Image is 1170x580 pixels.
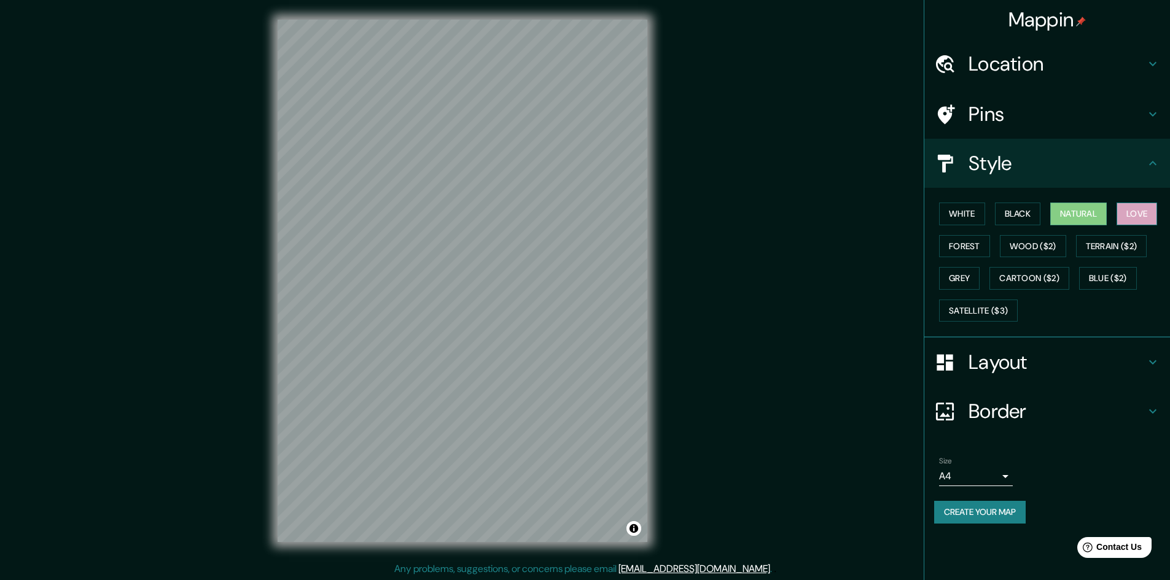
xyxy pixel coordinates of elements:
[626,521,641,536] button: Toggle attribution
[939,466,1013,486] div: A4
[924,90,1170,139] div: Pins
[934,501,1026,524] button: Create your map
[969,399,1145,423] h4: Border
[774,562,776,576] div: .
[939,235,990,258] button: Forest
[1076,235,1147,258] button: Terrain ($2)
[618,562,770,575] a: [EMAIL_ADDRESS][DOMAIN_NAME]
[924,39,1170,88] div: Location
[969,102,1145,126] h4: Pins
[969,350,1145,374] h4: Layout
[924,338,1170,387] div: Layout
[939,267,980,290] button: Grey
[394,562,772,576] p: Any problems, suggestions, or concerns please email .
[939,456,952,466] label: Size
[278,20,647,542] canvas: Map
[1061,532,1156,566] iframe: Help widget launcher
[969,52,1145,76] h4: Location
[1117,203,1157,225] button: Love
[995,203,1041,225] button: Black
[1008,7,1086,32] h4: Mappin
[989,267,1069,290] button: Cartoon ($2)
[924,139,1170,188] div: Style
[1079,267,1137,290] button: Blue ($2)
[939,203,985,225] button: White
[924,387,1170,436] div: Border
[969,151,1145,176] h4: Style
[1000,235,1066,258] button: Wood ($2)
[772,562,774,576] div: .
[939,300,1018,322] button: Satellite ($3)
[1050,203,1107,225] button: Natural
[1076,17,1086,26] img: pin-icon.png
